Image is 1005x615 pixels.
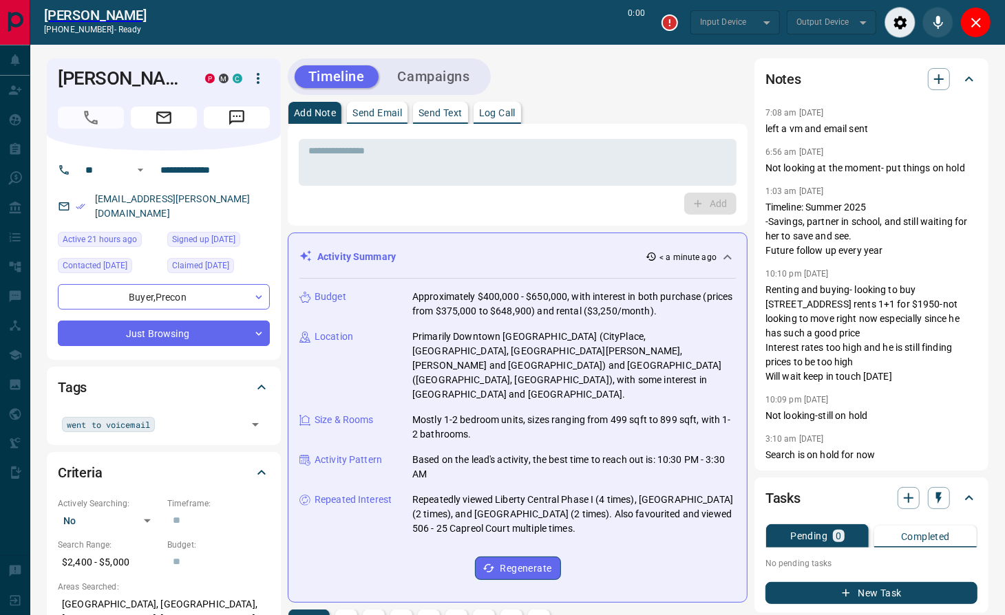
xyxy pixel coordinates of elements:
[412,493,736,536] p: Repeatedly viewed Liberty Central Phase I (4 times), [GEOGRAPHIC_DATA] (2 times), and [GEOGRAPHIC...
[384,65,484,88] button: Campaigns
[204,107,270,129] span: Message
[246,415,265,434] button: Open
[205,74,215,83] div: property.ca
[765,283,977,384] p: Renting and buying- looking to buy [STREET_ADDRESS] rents 1+1 for $1950-not looking to move right...
[901,532,950,541] p: Completed
[167,258,270,277] div: Thu Aug 11 2022
[922,7,953,38] div: Mute
[315,330,353,344] p: Location
[295,65,379,88] button: Timeline
[765,269,829,279] p: 10:10 pm [DATE]
[765,395,829,404] p: 10:09 pm [DATE]
[167,539,270,551] p: Budget:
[765,409,977,423] p: Not looking-still on hold
[765,186,824,196] p: 1:03 am [DATE]
[132,162,149,178] button: Open
[765,108,824,118] p: 7:08 am [DATE]
[167,497,270,510] p: Timeframe:
[315,413,374,427] p: Size & Rooms
[118,25,142,34] span: ready
[315,453,382,467] p: Activity Pattern
[765,161,977,175] p: Not looking at the moment- put things on hold
[885,7,916,38] div: Audio Settings
[765,487,801,509] h2: Tasks
[172,233,235,246] span: Signed up [DATE]
[765,68,801,90] h2: Notes
[315,493,392,507] p: Repeated Interest
[58,456,270,489] div: Criteria
[167,232,270,251] div: Fri Sep 20 2019
[58,539,160,551] p: Search Range:
[960,7,991,38] div: Close
[44,7,147,23] a: [PERSON_NAME]
[765,553,977,574] p: No pending tasks
[58,510,160,532] div: No
[475,557,561,580] button: Regenerate
[58,284,270,310] div: Buyer , Precon
[131,107,197,129] span: Email
[58,551,160,574] p: $2,400 - $5,000
[58,581,270,593] p: Areas Searched:
[63,233,137,246] span: Active 21 hours ago
[58,321,270,346] div: Just Browsing
[419,108,463,118] p: Send Text
[172,259,229,272] span: Claimed [DATE]
[412,330,736,402] p: Primarily Downtown [GEOGRAPHIC_DATA] (CityPlace, [GEOGRAPHIC_DATA], [GEOGRAPHIC_DATA][PERSON_NAME...
[765,200,977,258] p: Timeline: Summer 2025 -Savings, partner in school, and still waiting for her to save and see. Fut...
[233,74,242,83] div: condos.ca
[219,74,229,83] div: mrloft.ca
[765,582,977,604] button: New Task
[836,531,841,541] p: 0
[765,434,824,444] p: 3:10 am [DATE]
[58,497,160,510] p: Actively Searching:
[58,371,270,404] div: Tags
[294,108,336,118] p: Add Note
[76,202,85,211] svg: Email Verified
[317,250,396,264] p: Activity Summary
[58,232,160,251] div: Mon Oct 13 2025
[58,258,160,277] div: Thu Aug 21 2025
[44,23,147,36] p: [PHONE_NUMBER] -
[659,251,717,263] p: < a minute ago
[352,108,402,118] p: Send Email
[765,448,977,462] p: Search is on hold for now
[765,63,977,96] div: Notes
[67,418,150,431] span: went to voicemail
[299,244,736,270] div: Activity Summary< a minute ago
[58,67,184,89] h1: [PERSON_NAME]
[628,7,645,38] p: 0:00
[412,453,736,482] p: Based on the lead's activity, the best time to reach out is: 10:30 PM - 3:30 AM
[479,108,516,118] p: Log Call
[63,259,127,272] span: Contacted [DATE]
[58,462,103,484] h2: Criteria
[315,290,346,304] p: Budget
[58,376,87,398] h2: Tags
[412,290,736,319] p: Approximately $400,000 - $650,000, with interest in both purchase (prices from $375,000 to $648,9...
[95,193,251,219] a: [EMAIL_ADDRESS][PERSON_NAME][DOMAIN_NAME]
[790,531,827,541] p: Pending
[765,482,977,515] div: Tasks
[412,413,736,442] p: Mostly 1-2 bedroom units, sizes ranging from 499 sqft to 899 sqft, with 1-2 bathrooms.
[765,147,824,157] p: 6:56 am [DATE]
[58,107,124,129] span: Call
[765,122,977,136] p: left a vm and email sent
